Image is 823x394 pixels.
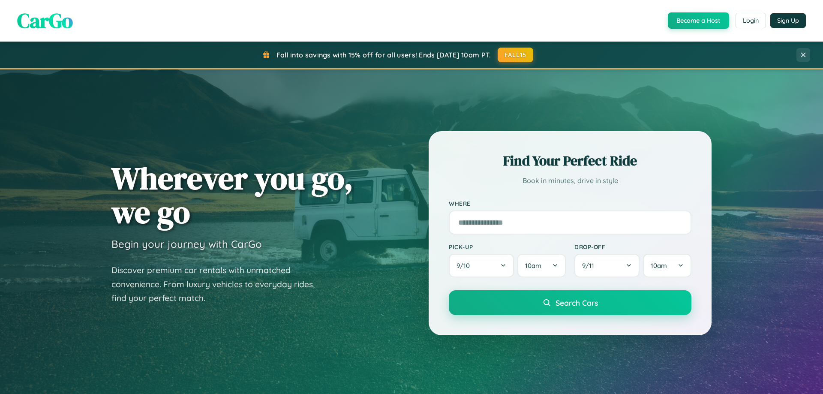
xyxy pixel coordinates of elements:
[449,151,691,170] h2: Find Your Perfect Ride
[574,243,691,250] label: Drop-off
[111,161,353,229] h1: Wherever you go, we go
[736,13,766,28] button: Login
[449,200,691,207] label: Where
[517,254,566,277] button: 10am
[111,238,262,250] h3: Begin your journey with CarGo
[574,254,640,277] button: 9/11
[525,262,541,270] span: 10am
[449,290,691,315] button: Search Cars
[111,263,326,305] p: Discover premium car rentals with unmatched convenience. From luxury vehicles to everyday rides, ...
[582,262,598,270] span: 9 / 11
[449,174,691,187] p: Book in minutes, drive in style
[668,12,729,29] button: Become a Host
[643,254,691,277] button: 10am
[457,262,474,270] span: 9 / 10
[770,13,806,28] button: Sign Up
[449,254,514,277] button: 9/10
[449,243,566,250] label: Pick-up
[276,51,491,59] span: Fall into savings with 15% off for all users! Ends [DATE] 10am PT.
[17,6,73,35] span: CarGo
[651,262,667,270] span: 10am
[498,48,534,62] button: FALL15
[556,298,598,307] span: Search Cars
